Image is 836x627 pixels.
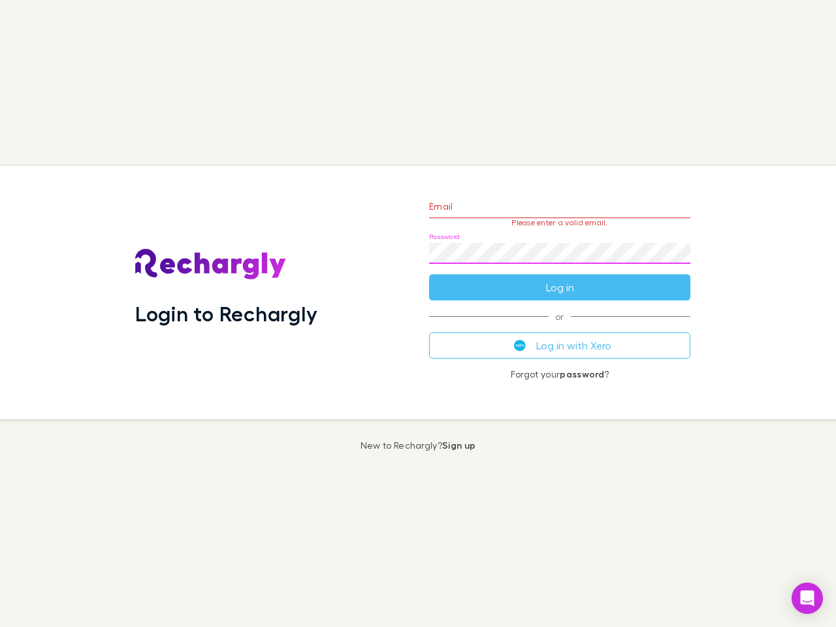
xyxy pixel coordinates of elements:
[429,232,460,242] label: Password
[429,274,690,300] button: Log in
[792,583,823,614] div: Open Intercom Messenger
[514,340,526,351] img: Xero's logo
[429,369,690,379] p: Forgot your ?
[429,218,690,227] p: Please enter a valid email.
[560,368,604,379] a: password
[429,316,690,317] span: or
[135,249,287,280] img: Rechargly's Logo
[135,301,317,326] h1: Login to Rechargly
[361,440,476,451] p: New to Rechargly?
[429,332,690,359] button: Log in with Xero
[442,440,475,451] a: Sign up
